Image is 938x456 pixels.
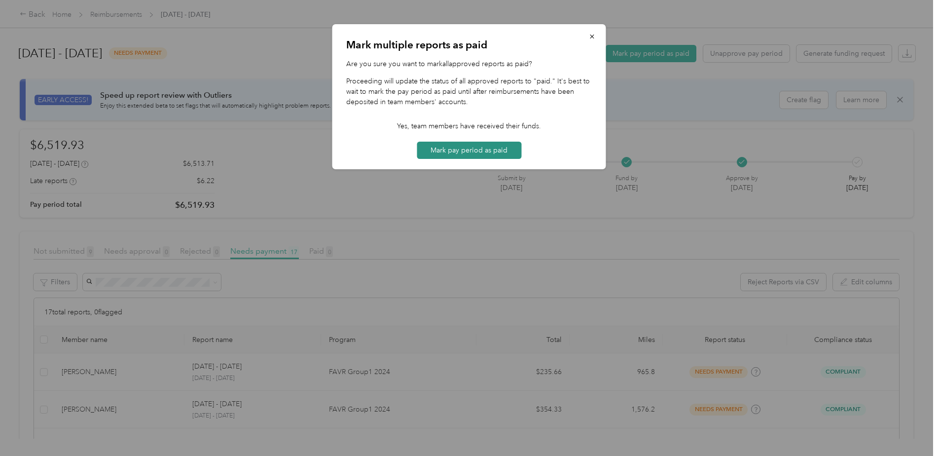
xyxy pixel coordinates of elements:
p: Proceeding will update the status of all approved reports to "paid." It's best to wait to mark th... [346,76,592,107]
p: Yes, team members have received their funds. [397,121,541,131]
p: Are you sure you want to mark all approved reports as paid? [346,59,592,69]
button: Mark pay period as paid [417,142,521,159]
iframe: Everlance-gr Chat Button Frame [883,401,938,456]
p: Mark multiple reports as paid [346,38,592,52]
